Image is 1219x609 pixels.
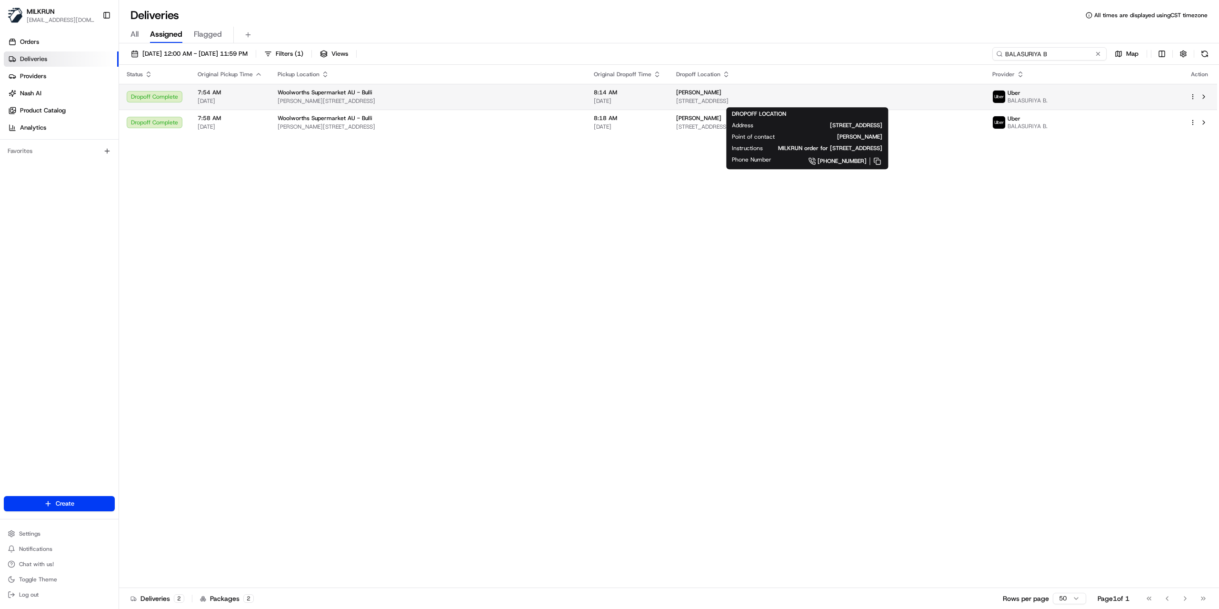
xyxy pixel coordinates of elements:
[276,50,303,58] span: Filters
[1110,47,1143,61] button: Map
[594,114,661,122] span: 8:18 AM
[1189,71,1209,78] div: Action
[4,143,115,159] div: Favorites
[150,29,182,40] span: Assigned
[594,97,661,105] span: [DATE]
[4,542,115,556] button: Notifications
[1094,11,1208,19] span: All times are displayed using CST timezone
[769,122,882,129] span: [STREET_ADDRESS]
[278,89,372,96] span: Woolworths Supermarket AU - Bulli
[4,588,115,601] button: Log out
[130,8,179,23] h1: Deliveries
[198,114,262,122] span: 7:58 AM
[127,47,252,61] button: [DATE] 12:00 AM - [DATE] 11:59 PM
[732,156,771,163] span: Phone Number
[1008,89,1020,97] span: Uber
[1198,47,1211,61] button: Refresh
[594,123,661,131] span: [DATE]
[992,71,1015,78] span: Provider
[19,591,39,599] span: Log out
[594,89,661,96] span: 8:14 AM
[243,594,254,603] div: 2
[142,50,248,58] span: [DATE] 12:00 AM - [DATE] 11:59 PM
[1008,122,1048,130] span: BALASURIYA B.
[198,97,262,105] span: [DATE]
[4,34,119,50] a: Orders
[27,7,55,16] button: MILKRUN
[4,558,115,571] button: Chat with us!
[4,51,119,67] a: Deliveries
[260,47,308,61] button: Filters(1)
[4,86,119,101] a: Nash AI
[278,114,372,122] span: Woolworths Supermarket AU - Bulli
[4,573,115,586] button: Toggle Theme
[278,71,320,78] span: Pickup Location
[20,106,66,115] span: Product Catalog
[19,560,54,568] span: Chat with us!
[27,16,95,24] button: [EMAIL_ADDRESS][DOMAIN_NAME]
[1003,594,1049,603] p: Rows per page
[278,123,579,131] span: [PERSON_NAME][STREET_ADDRESS]
[818,157,867,165] span: [PHONE_NUMBER]
[19,545,52,553] span: Notifications
[20,55,47,63] span: Deliveries
[198,71,253,78] span: Original Pickup Time
[732,122,753,129] span: Address
[198,123,262,131] span: [DATE]
[194,29,222,40] span: Flagged
[993,116,1005,129] img: uber-new-logo.jpeg
[676,114,721,122] span: [PERSON_NAME]
[1126,50,1139,58] span: Map
[331,50,348,58] span: Views
[278,97,579,105] span: [PERSON_NAME][STREET_ADDRESS]
[732,133,775,141] span: Point of contact
[295,50,303,58] span: ( 1 )
[316,47,352,61] button: Views
[8,8,23,23] img: MILKRUN
[790,133,882,141] span: [PERSON_NAME]
[676,71,720,78] span: Dropoff Location
[20,89,41,98] span: Nash AI
[20,72,46,81] span: Providers
[200,594,254,603] div: Packages
[20,38,39,46] span: Orders
[992,47,1107,61] input: Type to search
[4,4,99,27] button: MILKRUNMILKRUN[EMAIL_ADDRESS][DOMAIN_NAME]
[130,594,184,603] div: Deliveries
[676,89,721,96] span: [PERSON_NAME]
[56,499,74,508] span: Create
[676,123,977,131] span: [STREET_ADDRESS][PERSON_NAME]
[130,29,139,40] span: All
[127,71,143,78] span: Status
[20,123,46,132] span: Analytics
[1008,97,1048,104] span: BALASURIYA B.
[1008,115,1020,122] span: Uber
[4,527,115,540] button: Settings
[732,110,786,118] span: DROPOFF LOCATION
[198,89,262,96] span: 7:54 AM
[4,120,119,135] a: Analytics
[19,530,40,538] span: Settings
[1098,594,1129,603] div: Page 1 of 1
[4,496,115,511] button: Create
[594,71,651,78] span: Original Dropoff Time
[676,97,977,105] span: [STREET_ADDRESS]
[732,144,763,152] span: Instructions
[19,576,57,583] span: Toggle Theme
[4,69,119,84] a: Providers
[993,91,1005,103] img: uber-new-logo.jpeg
[787,156,882,166] a: [PHONE_NUMBER]
[4,103,119,118] a: Product Catalog
[174,594,184,603] div: 2
[778,144,882,152] span: MILKRUN order for [STREET_ADDRESS]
